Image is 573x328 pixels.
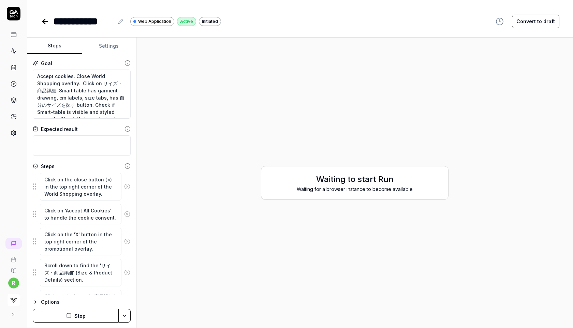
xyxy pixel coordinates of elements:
[41,60,52,67] div: Goal
[3,288,24,308] button: Virtusize Logo
[8,294,20,306] img: Virtusize Logo
[268,173,441,185] h2: Waiting to start Run
[121,180,133,193] button: Remove step
[5,238,22,249] a: New conversation
[121,266,133,279] button: Remove step
[27,38,82,54] button: Steps
[121,235,133,248] button: Remove step
[512,15,559,28] button: Convert to draft
[33,258,131,287] div: Suggestions
[268,185,441,193] div: Waiting for a browser instance to become available
[33,309,119,323] button: Stop
[33,173,131,201] div: Suggestions
[491,15,508,28] button: View version history
[41,298,131,306] div: Options
[33,227,131,256] div: Suggestions
[41,125,78,133] div: Expected result
[121,207,133,221] button: Remove step
[41,163,55,170] div: Steps
[199,17,221,26] div: Initiated
[33,204,131,225] div: Suggestions
[3,263,24,273] a: Documentation
[33,298,131,306] button: Options
[177,17,196,26] div: Active
[138,18,171,25] span: Web Application
[130,17,174,26] a: Web Application
[33,289,131,318] div: Suggestions
[82,38,136,54] button: Settings
[3,252,24,263] a: Book a call with us
[8,278,19,288] button: r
